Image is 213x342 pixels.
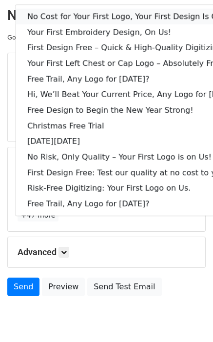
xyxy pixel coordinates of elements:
a: Send [7,278,39,296]
h5: Advanced [18,247,195,258]
a: Send Test Email [87,278,161,296]
a: Preview [42,278,85,296]
iframe: Chat Widget [164,295,213,342]
h2: New Campaign [7,7,206,24]
small: Google Sheet: [7,34,83,41]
